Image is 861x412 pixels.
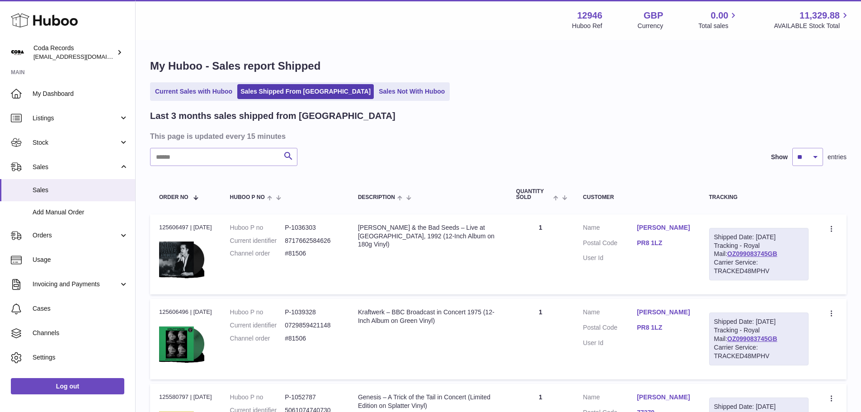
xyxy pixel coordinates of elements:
[583,239,637,250] dt: Postal Code
[152,84,235,99] a: Current Sales with Huboo
[637,223,691,232] a: [PERSON_NAME]
[33,114,119,123] span: Listings
[230,334,285,343] dt: Channel order
[376,84,448,99] a: Sales Not With Huboo
[709,194,809,200] div: Tracking
[285,393,340,402] dd: P-1052787
[637,308,691,317] a: [PERSON_NAME]
[33,138,119,147] span: Stock
[583,393,637,404] dt: Name
[159,308,212,316] div: 125606496 | [DATE]
[828,153,847,161] span: entries
[358,194,395,200] span: Description
[507,214,574,295] td: 1
[583,308,637,319] dt: Name
[711,9,729,22] span: 0.00
[727,250,777,257] a: OZ099083745GB
[33,256,128,264] span: Usage
[237,84,374,99] a: Sales Shipped From [GEOGRAPHIC_DATA]
[285,321,340,330] dd: 0729859421148
[33,208,128,217] span: Add Manual Order
[230,308,285,317] dt: Huboo P no
[33,280,119,289] span: Invoicing and Payments
[714,317,804,326] div: Shipped Date: [DATE]
[230,223,285,232] dt: Huboo P no
[33,44,115,61] div: Coda Records
[774,22,850,30] span: AVAILABLE Stock Total
[159,234,204,283] img: 1741632432.png
[159,393,212,401] div: 125580797 | [DATE]
[698,22,739,30] span: Total sales
[644,9,663,22] strong: GBP
[285,223,340,232] dd: P-1036303
[230,321,285,330] dt: Current identifier
[285,308,340,317] dd: P-1039328
[516,189,551,200] span: Quantity Sold
[709,228,809,280] div: Tracking - Royal Mail:
[714,233,804,242] div: Shipped Date: [DATE]
[637,323,691,332] a: PR8 1LZ
[583,223,637,234] dt: Name
[583,323,637,334] dt: Postal Code
[583,254,637,262] dt: User Id
[33,163,119,171] span: Sales
[507,299,574,379] td: 1
[150,59,847,73] h1: My Huboo - Sales report Shipped
[159,319,204,368] img: 129461742992588.png
[638,22,663,30] div: Currency
[11,46,24,59] img: haz@pcatmedia.com
[159,223,212,232] div: 125606497 | [DATE]
[583,339,637,347] dt: User Id
[285,237,340,245] dd: 8717662584626
[583,194,691,200] div: Customer
[285,334,340,343] dd: #81506
[358,393,498,410] div: Genesis – A Trick of the Tail in Concert (Limited Edition on Splatter Vinyl)
[33,353,128,362] span: Settings
[358,308,498,325] div: Kraftwerk – BBC Broadcast in Concert 1975 (12-Inch Album on Green Vinyl)
[637,239,691,247] a: PR8 1LZ
[285,249,340,258] dd: #81506
[230,194,265,200] span: Huboo P no
[358,223,498,249] div: [PERSON_NAME] & the Bad Seeds – Live at [GEOGRAPHIC_DATA], 1992 (12-Inch Album on 180g Vinyl)
[33,186,128,194] span: Sales
[11,378,124,394] a: Log out
[33,329,128,337] span: Channels
[709,313,809,365] div: Tracking - Royal Mail:
[33,53,133,60] span: [EMAIL_ADDRESS][DOMAIN_NAME]
[230,393,285,402] dt: Huboo P no
[33,90,128,98] span: My Dashboard
[159,194,188,200] span: Order No
[727,335,777,342] a: OZ099083745GB
[771,153,788,161] label: Show
[150,131,844,141] h3: This page is updated every 15 minutes
[698,9,739,30] a: 0.00 Total sales
[230,237,285,245] dt: Current identifier
[714,403,804,411] div: Shipped Date: [DATE]
[800,9,840,22] span: 11,329.88
[572,22,602,30] div: Huboo Ref
[714,343,804,360] div: Carrier Service: TRACKED48MPHV
[230,249,285,258] dt: Channel order
[33,304,128,313] span: Cases
[714,258,804,275] div: Carrier Service: TRACKED48MPHV
[774,9,850,30] a: 11,329.88 AVAILABLE Stock Total
[33,231,119,240] span: Orders
[637,393,691,402] a: [PERSON_NAME]
[150,110,395,122] h2: Last 3 months sales shipped from [GEOGRAPHIC_DATA]
[577,9,602,22] strong: 12946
